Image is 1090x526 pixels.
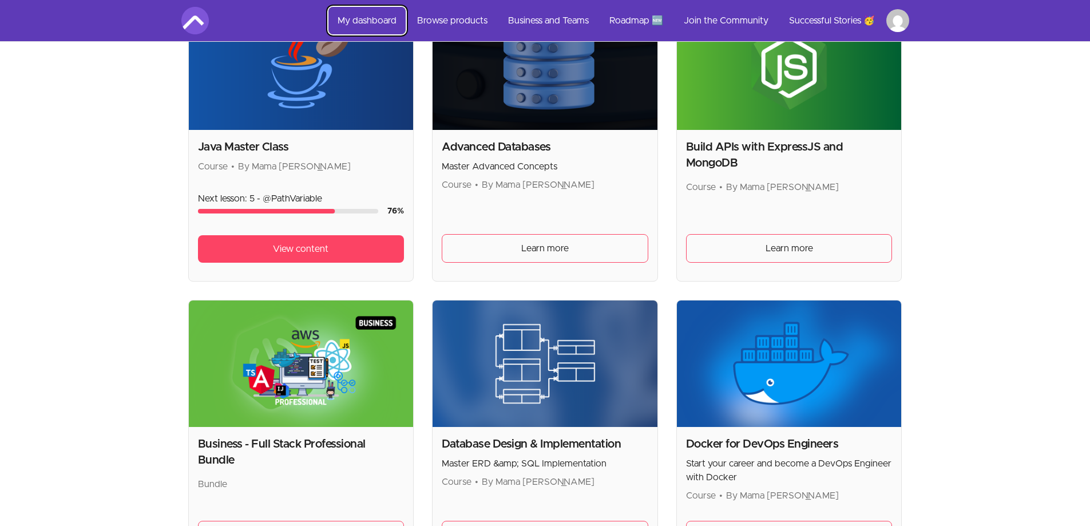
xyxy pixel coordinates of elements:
[442,436,648,452] h2: Database Design & Implementation
[408,7,497,34] a: Browse products
[231,162,235,171] span: •
[600,7,672,34] a: Roadmap 🆕
[198,209,379,213] div: Course progress
[686,234,893,263] a: Learn more
[433,3,657,130] img: Product image for Advanced Databases
[677,300,902,427] img: Product image for Docker for DevOps Engineers
[328,7,909,34] nav: Main
[886,9,909,32] img: Profile image for Jessie Malinowski
[719,491,723,500] span: •
[181,7,209,34] img: Amigoscode logo
[238,162,351,171] span: By Mama [PERSON_NAME]
[198,139,405,155] h2: Java Master Class
[475,180,478,189] span: •
[499,7,598,34] a: Business and Teams
[482,180,594,189] span: By Mama [PERSON_NAME]
[726,183,839,192] span: By Mama [PERSON_NAME]
[442,180,471,189] span: Course
[482,477,594,487] span: By Mama [PERSON_NAME]
[686,491,716,500] span: Course
[273,242,328,256] span: View content
[189,3,414,130] img: Product image for Java Master Class
[198,162,228,171] span: Course
[686,183,716,192] span: Course
[387,207,404,215] span: 76 %
[686,436,893,452] h2: Docker for DevOps Engineers
[719,183,723,192] span: •
[442,457,648,470] p: Master ERD &amp; SQL Implementation
[766,242,813,255] span: Learn more
[433,300,657,427] img: Product image for Database Design & Implementation
[726,491,839,500] span: By Mama [PERSON_NAME]
[442,234,648,263] a: Learn more
[198,235,405,263] a: View content
[686,457,893,484] p: Start your career and become a DevOps Engineer with Docker
[328,7,406,34] a: My dashboard
[189,300,414,427] img: Product image for Business - Full Stack Professional Bundle
[198,192,405,205] p: Next lesson: 5 - @PathVariable
[442,477,471,487] span: Course
[198,436,405,468] h2: Business - Full Stack Professional Bundle
[677,3,902,130] img: Product image for Build APIs with ExpressJS and MongoDB
[442,160,648,173] p: Master Advanced Concepts
[475,477,478,487] span: •
[780,7,884,34] a: Successful Stories 🥳
[442,139,648,155] h2: Advanced Databases
[686,139,893,171] h2: Build APIs with ExpressJS and MongoDB
[675,7,778,34] a: Join the Community
[198,480,227,489] span: Bundle
[521,242,569,255] span: Learn more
